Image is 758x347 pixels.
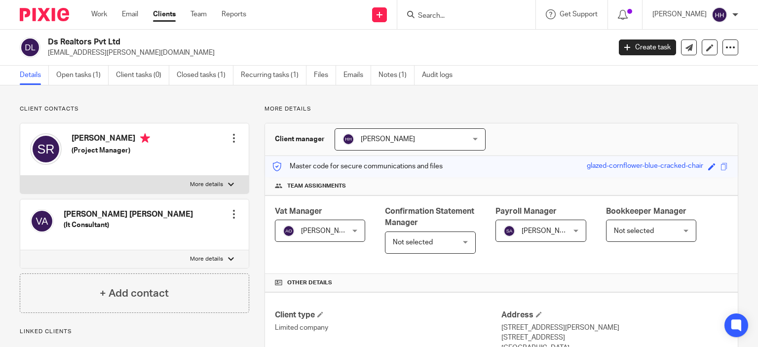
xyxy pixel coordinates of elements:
[64,209,193,220] h4: [PERSON_NAME] [PERSON_NAME]
[361,136,415,143] span: [PERSON_NAME]
[190,9,207,19] a: Team
[501,310,728,320] h4: Address
[30,209,54,233] img: svg%3E
[587,161,703,172] div: glazed-cornflower-blue-cracked-chair
[48,48,604,58] p: [EMAIL_ADDRESS][PERSON_NAME][DOMAIN_NAME]
[100,286,169,301] h4: + Add contact
[275,207,322,215] span: Vat Manager
[190,255,223,263] p: More details
[314,66,336,85] a: Files
[48,37,493,47] h2: Ds Realtors Pvt Ltd
[606,207,686,215] span: Bookkeeper Manager
[619,39,676,55] a: Create task
[72,133,150,146] h4: [PERSON_NAME]
[287,279,332,287] span: Other details
[20,37,40,58] img: svg%3E
[614,228,654,234] span: Not selected
[116,66,169,85] a: Client tasks (0)
[64,220,193,230] h5: (It Consultant)
[72,146,150,155] h5: (Project Manager)
[222,9,246,19] a: Reports
[91,9,107,19] a: Work
[122,9,138,19] a: Email
[140,133,150,143] i: Primary
[283,225,295,237] img: svg%3E
[495,207,557,215] span: Payroll Manager
[522,228,576,234] span: [PERSON_NAME]
[275,134,325,144] h3: Client manager
[275,310,501,320] h4: Client type
[560,11,598,18] span: Get Support
[379,66,415,85] a: Notes (1)
[177,66,233,85] a: Closed tasks (1)
[503,225,515,237] img: svg%3E
[20,328,249,336] p: Linked clients
[501,333,728,343] p: [STREET_ADDRESS]
[393,239,433,246] span: Not selected
[241,66,306,85] a: Recurring tasks (1)
[153,9,176,19] a: Clients
[20,8,69,21] img: Pixie
[275,323,501,333] p: Limited company
[417,12,506,21] input: Search
[265,105,738,113] p: More details
[712,7,727,23] img: svg%3E
[652,9,707,19] p: [PERSON_NAME]
[272,161,443,171] p: Master code for secure communications and files
[30,133,62,165] img: svg%3E
[20,66,49,85] a: Details
[385,207,474,227] span: Confirmation Statement Manager
[422,66,460,85] a: Audit logs
[301,228,355,234] span: [PERSON_NAME]
[56,66,109,85] a: Open tasks (1)
[287,182,346,190] span: Team assignments
[20,105,249,113] p: Client contacts
[190,181,223,189] p: More details
[343,66,371,85] a: Emails
[342,133,354,145] img: svg%3E
[501,323,728,333] p: [STREET_ADDRESS][PERSON_NAME]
